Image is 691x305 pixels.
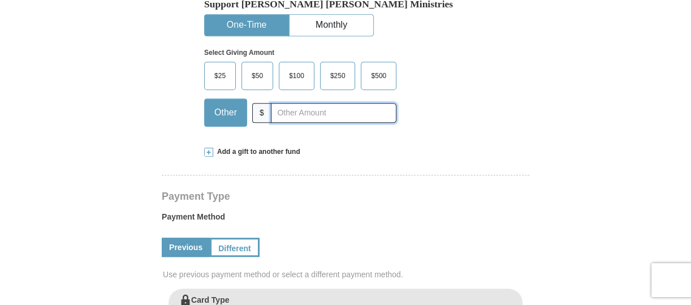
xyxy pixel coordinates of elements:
a: Different [210,238,260,257]
span: $ [252,103,271,123]
button: Monthly [290,15,373,36]
span: $50 [246,67,269,84]
strong: Select Giving Amount [204,49,274,57]
button: One-Time [205,15,288,36]
input: Other Amount [271,103,396,123]
span: $500 [365,67,392,84]
span: $250 [325,67,351,84]
span: Add a gift to another fund [213,147,300,157]
span: $25 [209,67,231,84]
label: Payment Method [162,211,529,228]
span: Use previous payment method or select a different payment method. [163,269,530,280]
span: $100 [283,67,310,84]
h4: Payment Type [162,192,529,201]
span: Other [209,104,243,121]
a: Previous [162,238,210,257]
